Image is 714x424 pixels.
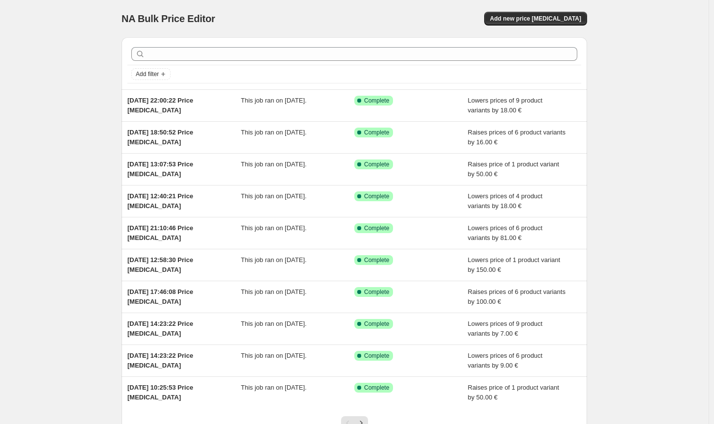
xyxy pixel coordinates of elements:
[364,224,389,232] span: Complete
[364,129,389,136] span: Complete
[468,160,559,178] span: Raises price of 1 product variant by 50.00 €
[468,288,566,305] span: Raises prices of 6 product variants by 100.00 €
[241,192,307,200] span: This job ran on [DATE].
[241,224,307,232] span: This job ran on [DATE].
[364,192,389,200] span: Complete
[127,352,193,369] span: [DATE] 14:23:22 Price [MEDICAL_DATA]
[127,224,193,241] span: [DATE] 21:10:46 Price [MEDICAL_DATA]
[468,256,561,273] span: Lowers price of 1 product variant by 150.00 €
[468,129,566,146] span: Raises prices of 6 product variants by 16.00 €
[241,256,307,264] span: This job ran on [DATE].
[468,224,542,241] span: Lowers prices of 6 product variants by 81.00 €
[364,288,389,296] span: Complete
[468,384,559,401] span: Raises price of 1 product variant by 50.00 €
[490,15,581,23] span: Add new price [MEDICAL_DATA]
[364,352,389,360] span: Complete
[364,97,389,105] span: Complete
[127,192,193,210] span: [DATE] 12:40:21 Price [MEDICAL_DATA]
[241,288,307,295] span: This job ran on [DATE].
[127,129,193,146] span: [DATE] 18:50:52 Price [MEDICAL_DATA]
[127,97,193,114] span: [DATE] 22:00:22 Price [MEDICAL_DATA]
[241,97,307,104] span: This job ran on [DATE].
[468,192,542,210] span: Lowers prices of 4 product variants by 18.00 €
[241,160,307,168] span: This job ran on [DATE].
[484,12,587,26] button: Add new price [MEDICAL_DATA]
[468,352,542,369] span: Lowers prices of 6 product variants by 9.00 €
[241,384,307,391] span: This job ran on [DATE].
[364,256,389,264] span: Complete
[122,13,215,24] span: NA Bulk Price Editor
[241,320,307,327] span: This job ran on [DATE].
[468,320,542,337] span: Lowers prices of 9 product variants by 7.00 €
[241,129,307,136] span: This job ran on [DATE].
[127,320,193,337] span: [DATE] 14:23:22 Price [MEDICAL_DATA]
[127,256,193,273] span: [DATE] 12:58:30 Price [MEDICAL_DATA]
[364,384,389,392] span: Complete
[364,160,389,168] span: Complete
[127,160,193,178] span: [DATE] 13:07:53 Price [MEDICAL_DATA]
[127,288,193,305] span: [DATE] 17:46:08 Price [MEDICAL_DATA]
[127,384,193,401] span: [DATE] 10:25:53 Price [MEDICAL_DATA]
[468,97,542,114] span: Lowers prices of 9 product variants by 18.00 €
[241,352,307,359] span: This job ran on [DATE].
[131,68,171,80] button: Add filter
[136,70,159,78] span: Add filter
[364,320,389,328] span: Complete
